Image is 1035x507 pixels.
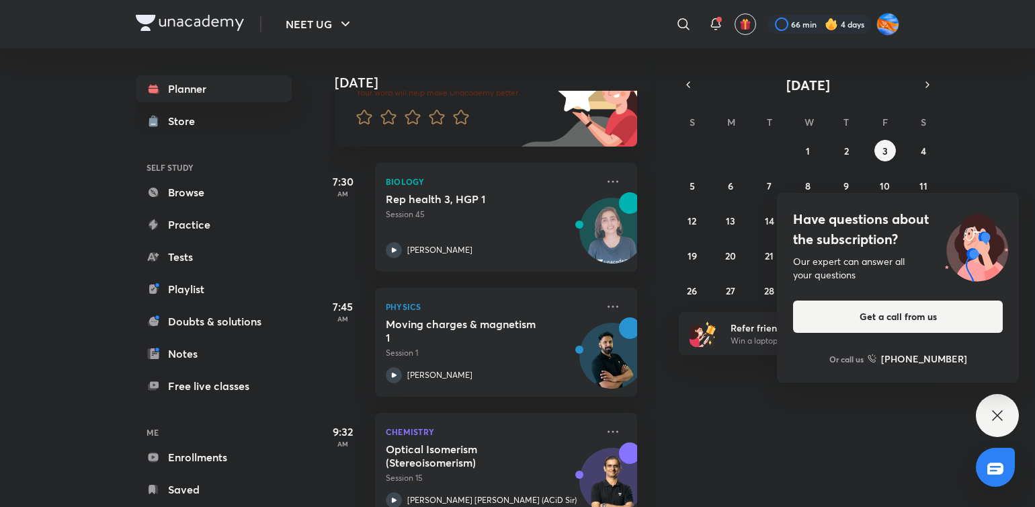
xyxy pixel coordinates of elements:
div: Store [168,113,203,129]
button: October 21, 2025 [759,245,780,266]
abbr: October 28, 2025 [764,284,774,297]
abbr: October 1, 2025 [806,145,810,157]
button: October 8, 2025 [797,175,819,196]
button: [DATE] [698,75,918,94]
h4: [DATE] [335,75,651,91]
p: Session 1 [386,347,597,359]
abbr: October 4, 2025 [921,145,926,157]
button: October 6, 2025 [720,175,741,196]
button: October 26, 2025 [681,280,703,301]
abbr: Wednesday [804,116,814,128]
abbr: Tuesday [767,116,772,128]
abbr: October 26, 2025 [687,284,697,297]
h4: Have questions about the subscription? [793,209,1003,249]
a: Company Logo [136,15,244,34]
abbr: October 21, 2025 [765,249,774,262]
img: streak [825,17,838,31]
abbr: October 27, 2025 [726,284,735,297]
p: [PERSON_NAME] [PERSON_NAME] (ACiD Sir) [407,494,577,506]
p: Your word will help make Unacademy better [356,87,552,98]
p: Biology [386,173,597,190]
abbr: October 11, 2025 [919,180,927,192]
img: Avatar [580,205,645,270]
p: Chemistry [386,424,597,440]
a: Planner [136,75,292,102]
h5: Rep health 3, HGP 1 [386,192,553,206]
p: Win a laptop, vouchers & more [731,335,896,347]
abbr: October 10, 2025 [880,180,890,192]
a: Saved [136,476,292,503]
button: October 4, 2025 [913,140,934,161]
p: AM [316,315,370,323]
a: Store [136,108,292,134]
a: Browse [136,179,292,206]
p: AM [316,440,370,448]
h5: Moving charges & magnetism 1 [386,317,553,344]
a: Enrollments [136,444,292,471]
button: October 19, 2025 [681,245,703,266]
abbr: Thursday [843,116,849,128]
p: AM [316,190,370,198]
img: avatar [739,18,751,30]
button: October 10, 2025 [874,175,896,196]
h5: 7:45 [316,299,370,315]
button: October 9, 2025 [835,175,857,196]
button: avatar [735,13,756,35]
abbr: October 5, 2025 [690,180,695,192]
abbr: October 9, 2025 [843,180,849,192]
img: Adithya MA [876,13,899,36]
p: [PERSON_NAME] [407,244,472,256]
button: October 12, 2025 [681,210,703,231]
img: referral [690,320,716,347]
a: Playlist [136,276,292,303]
abbr: October 13, 2025 [726,214,735,227]
button: October 7, 2025 [759,175,780,196]
h6: SELF STUDY [136,156,292,179]
abbr: Monday [727,116,735,128]
abbr: October 14, 2025 [765,214,774,227]
a: Notes [136,340,292,367]
abbr: October 20, 2025 [725,249,736,262]
p: Session 15 [386,472,597,484]
button: October 5, 2025 [681,175,703,196]
img: Avatar [580,330,645,395]
span: [DATE] [786,76,830,94]
h6: Refer friends [731,321,896,335]
button: Get a call from us [793,301,1003,333]
h6: ME [136,421,292,444]
a: Doubts & solutions [136,308,292,335]
abbr: October 8, 2025 [805,180,811,192]
abbr: October 12, 2025 [688,214,696,227]
abbr: October 6, 2025 [728,180,733,192]
p: Physics [386,299,597,315]
h5: 9:32 [316,424,370,440]
a: Practice [136,211,292,238]
button: October 11, 2025 [913,175,934,196]
abbr: October 7, 2025 [767,180,772,192]
a: [PHONE_NUMBER] [868,352,967,366]
abbr: October 3, 2025 [882,145,888,157]
a: Tests [136,243,292,270]
abbr: Friday [882,116,888,128]
button: October 3, 2025 [874,140,896,161]
abbr: October 19, 2025 [688,249,697,262]
h5: Optical Isomerism (Stereoisomerism) [386,442,553,469]
img: ttu_illustration_new.svg [934,209,1019,282]
p: Session 45 [386,208,597,221]
button: NEET UG [278,11,362,38]
button: October 20, 2025 [720,245,741,266]
p: Or call us [829,353,864,365]
h5: 7:30 [316,173,370,190]
img: feedback_image [511,39,637,147]
abbr: Sunday [690,116,695,128]
button: October 1, 2025 [797,140,819,161]
button: October 28, 2025 [759,280,780,301]
div: Our expert can answer all your questions [793,255,1003,282]
h6: [PHONE_NUMBER] [881,352,967,366]
button: October 13, 2025 [720,210,741,231]
p: [PERSON_NAME] [407,369,472,381]
button: October 27, 2025 [720,280,741,301]
abbr: Saturday [921,116,926,128]
img: Company Logo [136,15,244,31]
abbr: October 2, 2025 [844,145,849,157]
